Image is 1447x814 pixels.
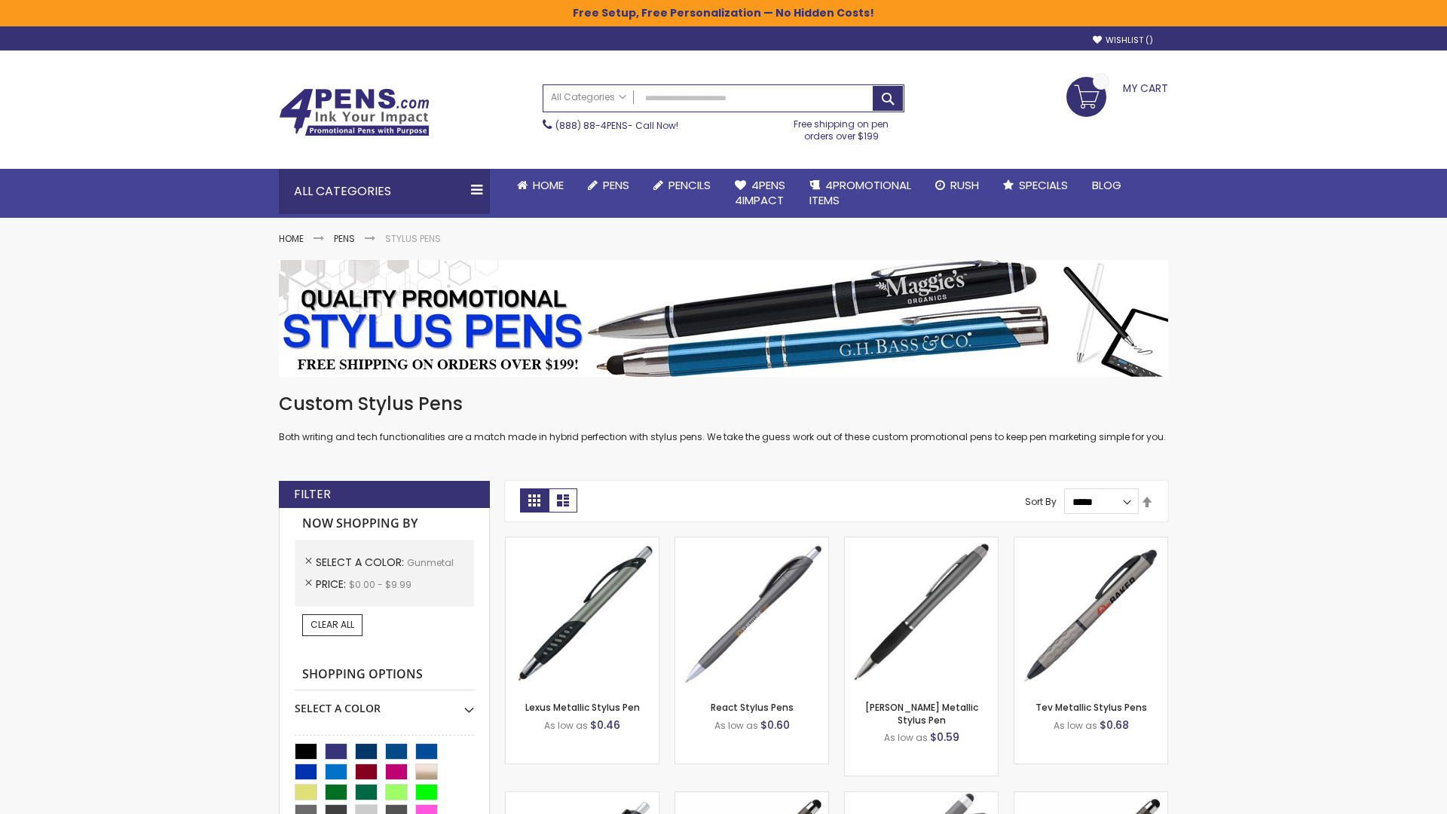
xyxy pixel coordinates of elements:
[334,232,355,245] a: Pens
[991,169,1080,202] a: Specials
[544,719,588,732] span: As low as
[506,537,659,690] img: Lexus Metallic Stylus Pen-Gunmetal
[641,169,723,202] a: Pencils
[551,91,626,103] span: All Categories
[525,701,640,714] a: Lexus Metallic Stylus Pen
[555,119,628,132] a: (888) 88-4PENS
[295,508,474,540] strong: Now Shopping by
[865,701,978,726] a: [PERSON_NAME] Metallic Stylus Pen
[668,177,711,193] span: Pencils
[1036,701,1147,714] a: Tev Metallic Stylus Pens
[295,690,474,716] div: Select A Color
[779,112,905,142] div: Free shipping on pen orders over $199
[505,169,576,202] a: Home
[735,177,785,208] span: 4Pens 4impact
[675,537,828,549] a: React Stylus Pens-Gunmetal
[723,169,797,218] a: 4Pens4impact
[675,791,828,804] a: Islander Softy Metallic Gel Pen with Stylus-Gunmetal
[279,392,1168,444] div: Both writing and tech functionalities are a match made in hybrid perfection with stylus pens. We ...
[349,578,411,591] span: $0.00 - $9.99
[1019,177,1068,193] span: Specials
[1025,495,1057,508] label: Sort By
[884,731,928,744] span: As low as
[1080,169,1133,202] a: Blog
[1014,537,1167,549] a: Tev Metallic Stylus Pens-Gunmetal
[279,260,1168,377] img: Stylus Pens
[590,718,620,733] span: $0.46
[1014,537,1167,690] img: Tev Metallic Stylus Pens-Gunmetal
[543,85,634,110] a: All Categories
[385,232,441,245] strong: Stylus Pens
[302,614,363,635] a: Clear All
[1093,35,1153,46] a: Wishlist
[533,177,564,193] span: Home
[923,169,991,202] a: Rush
[279,232,304,245] a: Home
[407,556,454,569] span: Gunmetal
[845,537,998,549] a: Lory Metallic Stylus Pen-Gunmetal
[714,719,758,732] span: As low as
[675,537,828,690] img: React Stylus Pens-Gunmetal
[506,537,659,549] a: Lexus Metallic Stylus Pen-Gunmetal
[520,488,549,513] strong: Grid
[711,701,794,714] a: React Stylus Pens
[930,730,959,745] span: $0.59
[316,577,349,592] span: Price
[316,555,407,570] span: Select A Color
[950,177,979,193] span: Rush
[279,392,1168,416] h1: Custom Stylus Pens
[760,718,790,733] span: $0.60
[311,618,354,631] span: Clear All
[1054,719,1097,732] span: As low as
[555,119,678,132] span: - Call Now!
[845,537,998,690] img: Lory Metallic Stylus Pen-Gunmetal
[797,169,923,218] a: 4PROMOTIONALITEMS
[603,177,629,193] span: Pens
[809,177,911,208] span: 4PROMOTIONAL ITEMS
[1014,791,1167,804] a: Islander Softy Metallic Gel Pen with Stylus - ColorJet Imprint-Gunmetal
[295,659,474,691] strong: Shopping Options
[294,486,331,503] strong: Filter
[506,791,659,804] a: Souvenir® Anthem Stylus Pen-Gunmetal
[1092,177,1121,193] span: Blog
[845,791,998,804] a: Cali Custom Stylus Gel pen-Gunmetal
[279,88,430,136] img: 4Pens Custom Pens and Promotional Products
[576,169,641,202] a: Pens
[279,169,490,214] div: All Categories
[1100,718,1129,733] span: $0.68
